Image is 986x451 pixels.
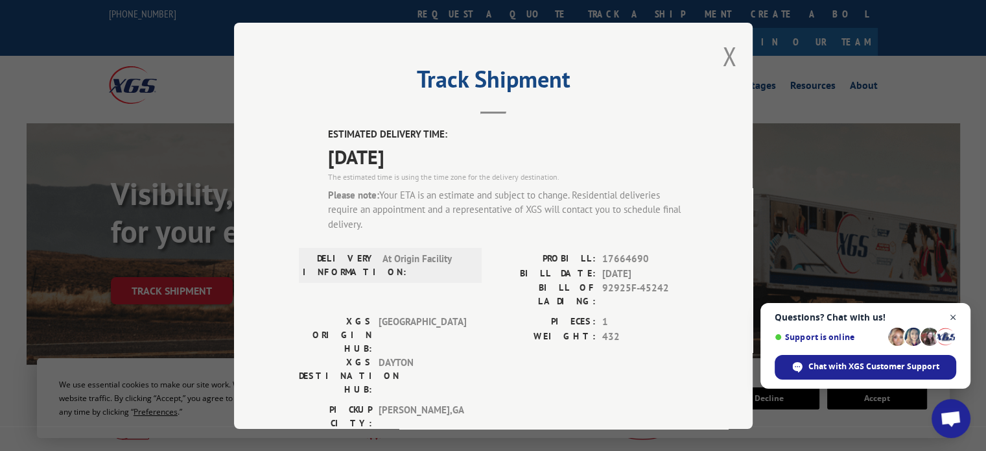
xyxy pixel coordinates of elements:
label: PIECES: [493,315,596,330]
span: Questions? Chat with us! [775,312,956,323]
strong: Please note: [328,188,379,201]
label: WEIGHT: [493,329,596,344]
span: [DATE] [328,141,688,171]
span: Support is online [775,332,884,342]
span: DAYTON [379,356,466,396]
label: BILL OF LADING: [493,281,596,308]
label: ESTIMATED DELIVERY TIME: [328,127,688,142]
div: Chat with XGS Customer Support [775,355,956,380]
label: PROBILL: [493,252,596,267]
span: 1 [602,315,688,330]
span: Chat with XGS Customer Support [808,361,939,372]
button: Close modal [722,39,736,73]
label: PICKUP CITY: [299,403,372,430]
span: 92925F-45242 [602,281,688,308]
label: DELIVERY INFORMATION: [303,252,376,279]
label: XGS ORIGIN HUB: [299,315,372,356]
span: [DATE] [602,266,688,281]
span: At Origin Facility [382,252,470,279]
div: Your ETA is an estimate and subject to change. Residential deliveries require an appointment and ... [328,188,688,232]
div: The estimated time is using the time zone for the delivery destination. [328,171,688,182]
span: Close chat [945,310,961,326]
h2: Track Shipment [299,70,688,95]
span: 17664690 [602,252,688,267]
span: [PERSON_NAME] , GA [379,403,466,430]
span: [GEOGRAPHIC_DATA] [379,315,466,356]
label: XGS DESTINATION HUB: [299,356,372,396]
span: 432 [602,329,688,344]
label: BILL DATE: [493,266,596,281]
div: Open chat [932,399,970,438]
